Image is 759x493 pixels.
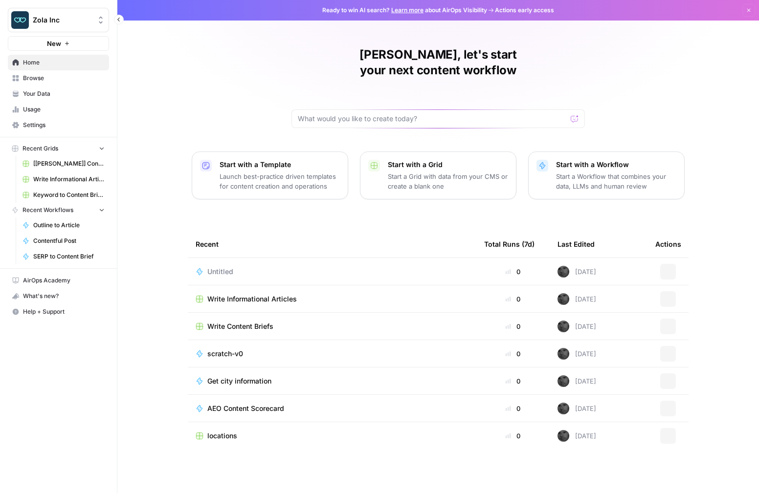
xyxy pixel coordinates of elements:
button: Start with a TemplateLaunch best-practice driven templates for content creation and operations [192,151,348,199]
span: Recent Grids [22,144,58,153]
img: Zola Inc Logo [11,11,29,29]
span: Settings [23,121,105,129]
a: Settings [8,117,109,133]
a: locations [196,431,469,441]
span: AirOps Academy [23,276,105,285]
span: [[PERSON_NAME]] Content Creation [33,159,105,168]
span: Contentful Post [33,236,105,245]
a: Contentful Post [18,233,109,249]
a: scratch-v0 [196,349,469,359]
div: [DATE] [558,266,596,278]
p: Start a Workflow that combines your data, LLMs and human review [556,171,676,191]
span: Write Content Briefs [207,322,273,331]
p: Start with a Workflow [556,160,676,170]
div: 0 [484,376,542,386]
p: Start with a Template [220,160,340,170]
div: [DATE] [558,348,596,360]
button: Start with a WorkflowStart a Workflow that combines your data, LLMs and human review [528,151,685,199]
div: [DATE] [558,403,596,414]
a: Get city information [196,376,469,386]
span: Outline to Article [33,221,105,230]
span: Help + Support [23,307,105,316]
button: Start with a GridStart a Grid with data from your CMS or create a blank one [360,151,516,199]
div: [DATE] [558,321,596,332]
div: 0 [484,349,542,359]
a: Learn more [391,6,424,14]
span: Home [23,58,105,67]
div: 0 [484,322,542,331]
img: 9xsh5jf2p113h9zipletnx6hulo5 [558,403,569,414]
a: [[PERSON_NAME]] Content Creation [18,156,109,171]
button: What's new? [8,288,109,304]
img: 9xsh5jf2p113h9zipletnx6hulo5 [558,293,569,305]
a: Write Informational Article [18,171,109,187]
button: Recent Grids [8,141,109,156]
div: 0 [484,267,542,277]
span: SERP to Content Brief [33,252,105,261]
a: Home [8,55,109,70]
div: 0 [484,404,542,413]
div: What's new? [8,289,109,303]
img: 9xsh5jf2p113h9zipletnx6hulo5 [558,321,569,332]
span: Your Data [23,89,105,98]
button: Workspace: Zola Inc [8,8,109,32]
a: Outline to Article [18,217,109,233]
button: New [8,36,109,51]
span: Keyword to Content Brief Grid [33,191,105,199]
a: Untitled [196,267,469,277]
span: scratch-v0 [207,349,243,359]
span: Untitled [207,267,233,277]
p: Launch best-practice driven templates for content creation and operations [220,171,340,191]
span: AEO Content Scorecard [207,404,284,413]
a: SERP to Content Brief [18,249,109,264]
img: 9xsh5jf2p113h9zipletnx6hulo5 [558,266,569,278]
div: Last Edited [558,231,595,257]
p: Start a Grid with data from your CMS or create a blank one [388,171,508,191]
img: 9xsh5jf2p113h9zipletnx6hulo5 [558,430,569,442]
span: Write Informational Articles [207,294,297,304]
a: Browse [8,70,109,86]
img: 9xsh5jf2p113h9zipletnx6hulo5 [558,348,569,360]
div: Recent [196,231,469,257]
div: [DATE] [558,430,596,442]
a: Write Informational Articles [196,294,469,304]
div: Actions [655,231,681,257]
span: Usage [23,105,105,114]
span: Get city information [207,376,271,386]
h1: [PERSON_NAME], let's start your next content workflow [291,47,585,78]
a: Write Content Briefs [196,322,469,331]
span: Browse [23,74,105,83]
span: Recent Workflows [22,206,73,214]
img: 9xsh5jf2p113h9zipletnx6hulo5 [558,375,569,387]
span: locations [207,431,237,441]
a: Your Data [8,86,109,102]
input: What would you like to create today? [298,114,567,124]
div: 0 [484,294,542,304]
div: [DATE] [558,293,596,305]
div: 0 [484,431,542,441]
div: Total Runs (7d) [484,231,535,257]
span: Write Informational Article [33,175,105,184]
p: Start with a Grid [388,160,508,170]
a: AEO Content Scorecard [196,404,469,413]
button: Recent Workflows [8,203,109,217]
div: [DATE] [558,375,596,387]
span: Zola Inc [33,15,92,25]
span: New [47,39,61,48]
a: AirOps Academy [8,273,109,288]
a: Usage [8,102,109,117]
span: Ready to win AI search? about AirOps Visibility [322,6,487,15]
span: Actions early access [495,6,554,15]
a: Keyword to Content Brief Grid [18,187,109,203]
button: Help + Support [8,304,109,320]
